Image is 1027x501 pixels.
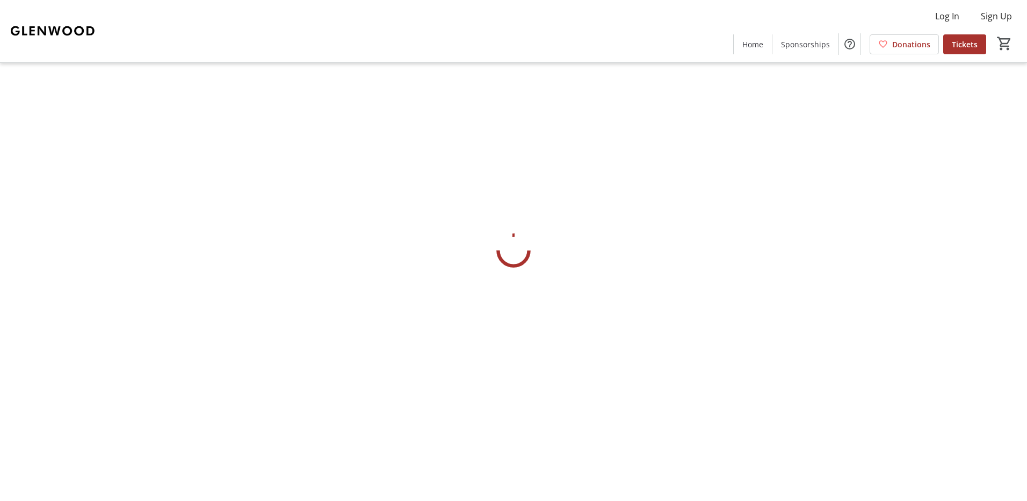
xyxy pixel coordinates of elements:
a: Sponsorships [772,34,838,54]
span: Sign Up [981,10,1012,23]
img: Glenwood, Inc.'s Logo [6,4,102,58]
span: Sponsorships [781,39,830,50]
a: Home [734,34,772,54]
button: Log In [927,8,968,25]
a: Donations [870,34,939,54]
button: Sign Up [972,8,1021,25]
button: Cart [995,34,1014,53]
span: Log In [935,10,959,23]
a: Tickets [943,34,986,54]
button: Help [839,33,860,55]
span: Donations [892,39,930,50]
span: Home [742,39,763,50]
span: Tickets [952,39,978,50]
